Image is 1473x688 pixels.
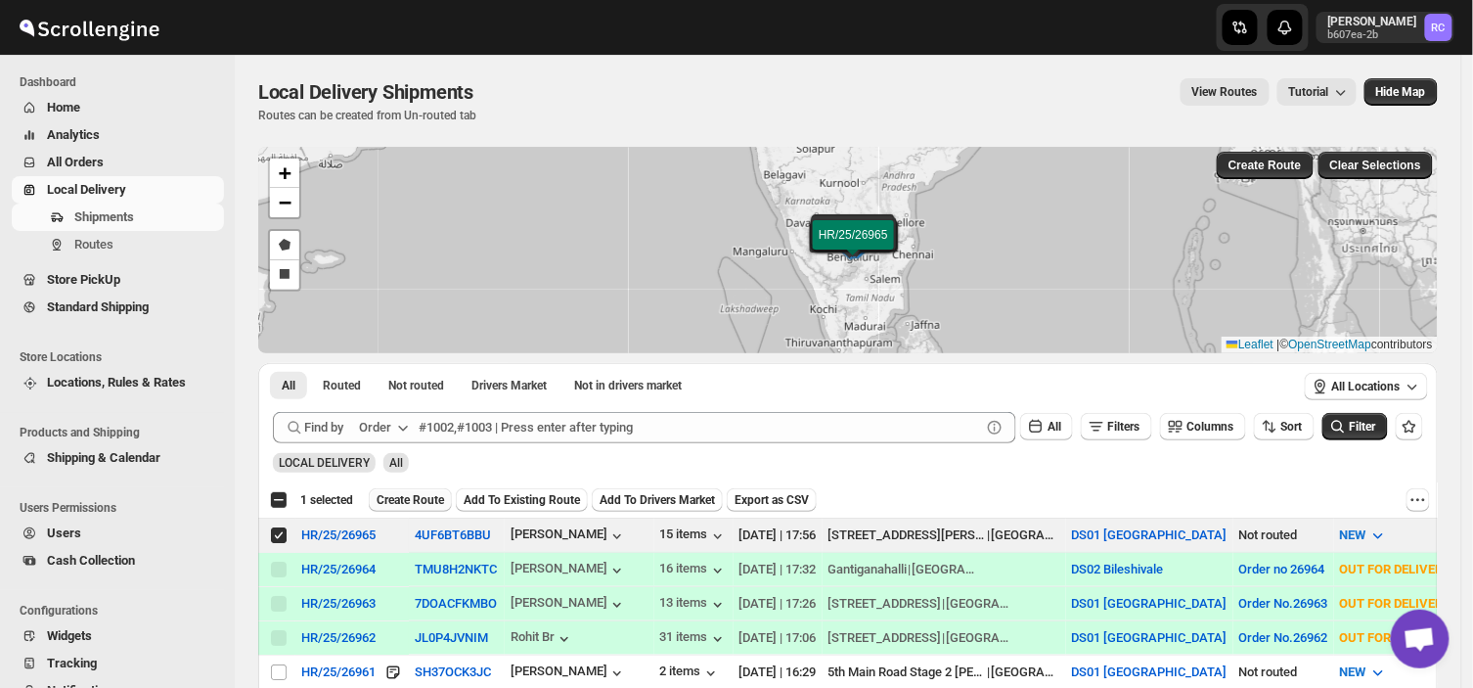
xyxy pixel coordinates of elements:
[369,488,452,512] button: Create Route
[12,121,224,149] button: Analytics
[301,562,376,576] button: HR/25/26964
[74,209,134,224] span: Shipments
[47,450,160,465] span: Shipping & Calendar
[47,375,186,390] span: Locations, Rules & Rates
[1376,84,1426,100] span: Hide Map
[828,594,942,614] div: [STREET_ADDRESS]
[258,80,473,104] span: Local Delivery Shipments
[258,108,481,123] p: Routes can be created from Un-routed tab
[12,94,224,121] button: Home
[464,492,580,508] span: Add To Existing Route
[1289,85,1329,100] span: Tutorial
[1239,663,1328,682] div: Not routed
[388,378,444,393] span: Not routed
[839,230,869,252] img: Marker
[279,190,291,214] span: −
[511,595,627,615] div: [PERSON_NAME]
[660,527,728,546] button: 15 items
[12,520,224,547] button: Users
[1406,488,1430,512] button: More actions
[1281,420,1303,434] span: Sort
[16,3,162,52] img: ScrollEngine
[1277,78,1357,106] button: Tutorial
[359,418,391,437] div: Order
[1108,420,1140,434] span: Filters
[828,628,1060,648] div: |
[839,231,869,252] img: Marker
[828,560,1060,579] div: |
[301,630,376,645] button: HR/25/26962
[279,161,291,185] span: +
[660,629,728,649] button: 31 items
[727,488,817,512] button: Export as CSV
[1340,596,1451,611] span: OUT FOR DELIVERY
[1340,562,1451,576] span: OUT FOR DELIVERY
[828,594,1060,614] div: |
[838,236,868,257] img: Marker
[419,412,981,443] input: #1002,#1003 | Press enter after typing
[347,412,424,443] button: Order
[1340,630,1451,645] span: OUT FOR DELIVERY
[1239,562,1325,576] button: Order no 26964
[12,369,224,396] button: Locations, Rules & Rates
[838,231,868,252] img: Marker
[270,231,299,260] a: Draw a polygon
[511,527,627,546] button: [PERSON_NAME]
[74,237,113,252] span: Routes
[574,378,682,393] span: Not in drivers market
[12,547,224,574] button: Cash Collection
[511,629,574,649] button: Rohit Br
[1328,520,1400,551] button: NEW
[828,526,987,545] div: [STREET_ADDRESS][PERSON_NAME]
[377,372,456,399] button: Unrouted
[47,656,97,670] span: Tracking
[1072,562,1164,576] button: DS02 Bileshivale
[47,182,126,197] span: Local Delivery
[1332,379,1401,394] span: All Locations
[20,500,225,516] span: Users Permissions
[1227,338,1273,351] a: Leaflet
[1072,596,1227,611] button: DS01 [GEOGRAPHIC_DATA]
[947,594,1015,614] div: [GEOGRAPHIC_DATA]
[1317,12,1454,43] button: User menu
[913,560,981,579] div: [GEOGRAPHIC_DATA]
[828,663,1060,682] div: |
[1340,665,1366,679] span: NEW
[12,444,224,472] button: Shipping & Calendar
[389,456,403,470] span: All
[20,603,225,619] span: Configurations
[1305,373,1428,400] button: All Locations
[300,492,353,508] span: 1 selected
[739,594,817,614] div: [DATE] | 17:26
[841,233,870,254] img: Marker
[12,204,224,231] button: Shipments
[12,231,224,258] button: Routes
[1217,152,1314,179] button: Create Route
[47,155,104,169] span: All Orders
[839,236,869,257] img: Marker
[1277,338,1280,351] span: |
[12,650,224,677] button: Tracking
[415,562,497,576] button: TMU8H2NKTC
[1289,338,1372,351] a: OpenStreetMap
[660,561,728,580] button: 16 items
[511,664,627,683] div: [PERSON_NAME]
[660,664,721,683] div: 2 items
[301,527,376,542] button: HR/25/26965
[1181,78,1270,106] button: view route
[1318,152,1433,179] button: Clear Selections
[511,561,627,580] button: [PERSON_NAME]
[592,488,723,512] button: Add To Drivers Market
[20,74,225,90] span: Dashboard
[377,492,444,508] span: Create Route
[1330,158,1421,173] span: Clear Selections
[1322,413,1388,440] button: Filter
[991,526,1059,545] div: [GEOGRAPHIC_DATA]
[843,238,872,259] img: Marker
